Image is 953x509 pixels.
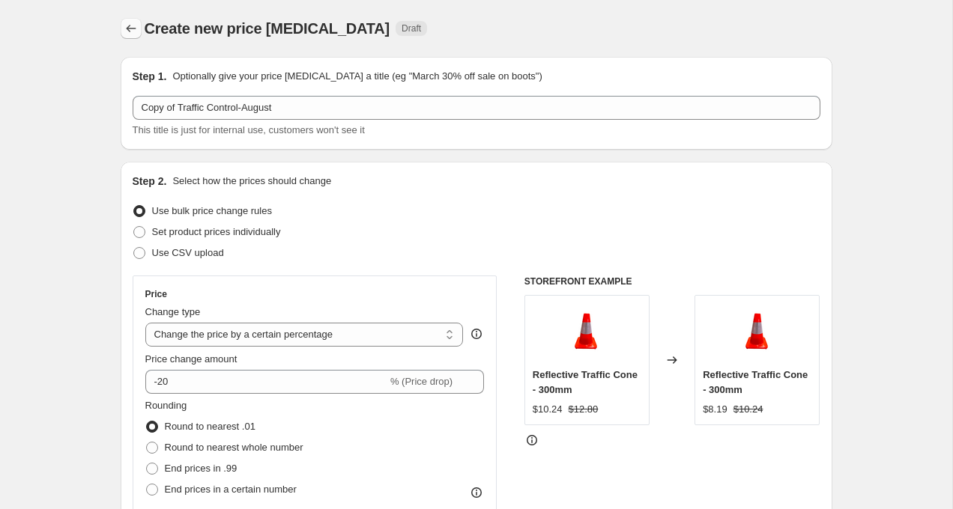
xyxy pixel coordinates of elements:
[172,69,542,84] p: Optionally give your price [MEDICAL_DATA] a title (eg "March 30% off sale on boots")
[524,275,820,287] h6: STOREFRONT EXAMPLE
[390,376,453,387] span: % (Price drop)
[133,174,167,189] h2: Step 2.
[165,421,255,432] span: Round to nearest .01
[703,402,727,417] div: $8.19
[133,69,167,84] h2: Step 1.
[733,402,763,417] strike: $10.24
[145,306,201,317] span: Change type
[133,96,820,120] input: 30% off holiday sale
[533,369,638,395] span: Reflective Traffic Cone - 300mm
[121,18,142,39] button: Price change jobs
[145,20,390,37] span: Create new price [MEDICAL_DATA]
[469,326,484,341] div: help
[133,124,365,135] span: This title is just for internal use, customers won't see it
[165,442,303,453] span: Round to nearest whole number
[152,226,281,237] span: Set product prices individually
[557,303,617,363] img: TC-R-300_80x.png
[145,288,167,300] h3: Price
[145,400,187,411] span: Rounding
[152,205,272,216] span: Use bulk price change rules
[165,484,297,495] span: End prices in a certain number
[152,247,224,258] span: Use CSV upload
[172,174,331,189] p: Select how the prices should change
[569,402,599,417] strike: $12.80
[402,22,421,34] span: Draft
[533,402,563,417] div: $10.24
[727,303,787,363] img: TC-R-300_80x.png
[165,463,238,474] span: End prices in .99
[703,369,808,395] span: Reflective Traffic Cone - 300mm
[145,353,238,365] span: Price change amount
[145,370,387,394] input: -15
